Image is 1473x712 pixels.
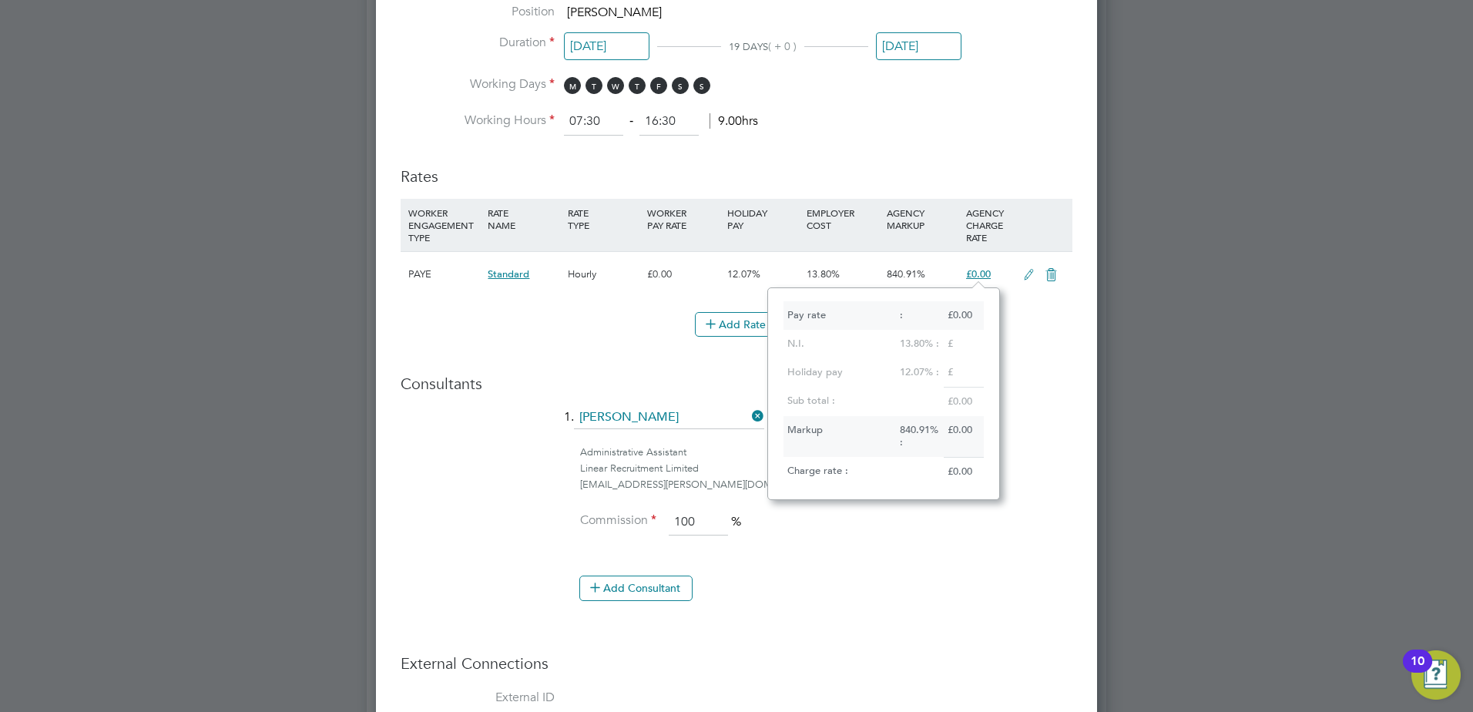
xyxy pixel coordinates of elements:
[401,113,555,129] label: Working Hours
[723,199,803,239] div: HOLIDAY PAY
[401,151,1072,186] h3: Rates
[580,477,1072,493] div: [EMAIL_ADDRESS][PERSON_NAME][DOMAIN_NAME]
[401,76,555,92] label: Working Days
[783,387,944,415] div: Sub total :
[783,330,896,358] div: N.I.
[783,358,896,387] div: Holiday pay
[401,4,555,20] label: Position
[1411,650,1461,700] button: Open Resource Center, 10 new notifications
[803,199,882,239] div: EMPLOYER COST
[710,113,758,129] span: 9.00hrs
[564,32,649,61] input: Select one
[626,113,636,129] span: ‐
[484,199,563,239] div: RATE NAME
[768,39,797,53] span: ( + 0 )
[783,457,944,485] div: Charge rate :
[629,77,646,94] span: T
[404,252,484,297] div: PAYE
[586,77,602,94] span: T
[643,199,723,239] div: WORKER PAY RATE
[580,445,1072,461] div: Administrative Assistant
[896,358,944,387] div: 12.07% :
[488,267,529,280] span: Standard
[944,387,984,416] div: £0.00
[564,252,643,297] div: Hourly
[783,301,896,330] div: Pay rate
[639,108,699,136] input: 17:00
[695,312,778,337] button: Add Rate
[580,461,1072,477] div: Linear Recruitment Limited
[401,653,1072,673] h3: External Connections
[567,5,662,20] span: [PERSON_NAME]
[966,267,991,280] span: £0.00
[883,199,962,239] div: AGENCY MARKUP
[607,77,624,94] span: W
[896,301,944,330] div: :
[401,690,555,706] label: External ID
[896,416,944,458] div: 840.91% :
[896,330,944,358] div: 13.80% :
[876,32,961,61] input: Select one
[887,267,925,280] span: 840.91%
[1411,661,1424,681] div: 10
[729,40,768,53] span: 19 DAYS
[693,77,710,94] span: S
[401,406,1072,445] li: 1.
[783,416,896,445] div: Markup
[650,77,667,94] span: F
[404,199,484,251] div: WORKER ENGAGEMENT TYPE
[401,35,555,51] label: Duration
[962,199,1015,251] div: AGENCY CHARGE RATE
[807,267,840,280] span: 13.80%
[731,514,741,529] span: %
[643,252,723,297] div: £0.00
[574,406,764,429] input: Search for...
[564,77,581,94] span: M
[944,358,984,387] div: £
[564,108,623,136] input: 08:00
[944,416,984,445] div: £0.00
[944,301,984,330] div: £0.00
[579,576,693,600] button: Add Consultant
[401,374,1072,394] h3: Consultants
[564,199,643,239] div: RATE TYPE
[944,457,984,486] div: £0.00
[579,512,656,529] label: Commission
[944,330,984,358] div: £
[727,267,760,280] span: 12.07%
[672,77,689,94] span: S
